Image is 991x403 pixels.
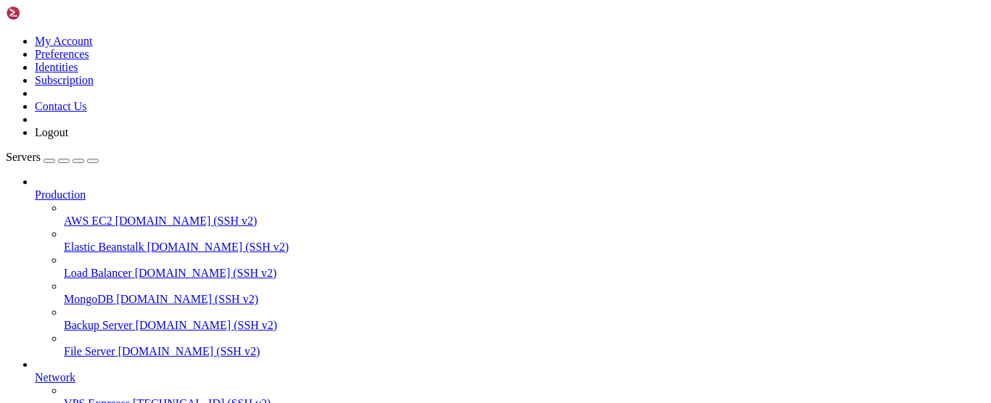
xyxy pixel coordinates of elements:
[64,267,985,280] a: Load Balancer [DOMAIN_NAME] (SSH v2)
[35,371,75,383] span: Network
[135,267,277,279] span: [DOMAIN_NAME] (SSH v2)
[35,188,86,201] span: Production
[64,345,985,358] a: File Server [DOMAIN_NAME] (SSH v2)
[35,35,93,47] a: My Account
[35,126,68,138] a: Logout
[64,228,985,254] li: Elastic Beanstalk [DOMAIN_NAME] (SSH v2)
[64,293,113,305] span: MongoDB
[35,100,87,112] a: Contact Us
[64,215,112,227] span: AWS EC2
[35,48,89,60] a: Preferences
[35,188,985,201] a: Production
[118,345,260,357] span: [DOMAIN_NAME] (SSH v2)
[147,241,289,253] span: [DOMAIN_NAME] (SSH v2)
[136,319,278,331] span: [DOMAIN_NAME] (SSH v2)
[115,215,258,227] span: [DOMAIN_NAME] (SSH v2)
[35,371,985,384] a: Network
[35,74,94,86] a: Subscription
[64,319,985,332] a: Backup Server [DOMAIN_NAME] (SSH v2)
[6,151,41,163] span: Servers
[64,280,985,306] li: MongoDB [DOMAIN_NAME] (SSH v2)
[64,201,985,228] li: AWS EC2 [DOMAIN_NAME] (SSH v2)
[64,215,985,228] a: AWS EC2 [DOMAIN_NAME] (SSH v2)
[64,293,985,306] a: MongoDB [DOMAIN_NAME] (SSH v2)
[64,319,133,331] span: Backup Server
[6,6,89,20] img: Shellngn
[35,175,985,358] li: Production
[64,306,985,332] li: Backup Server [DOMAIN_NAME] (SSH v2)
[6,151,99,163] a: Servers
[64,254,985,280] li: Load Balancer [DOMAIN_NAME] (SSH v2)
[35,61,78,73] a: Identities
[64,332,985,358] li: File Server [DOMAIN_NAME] (SSH v2)
[64,241,985,254] a: Elastic Beanstalk [DOMAIN_NAME] (SSH v2)
[64,267,132,279] span: Load Balancer
[116,293,258,305] span: [DOMAIN_NAME] (SSH v2)
[64,241,144,253] span: Elastic Beanstalk
[64,345,115,357] span: File Server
